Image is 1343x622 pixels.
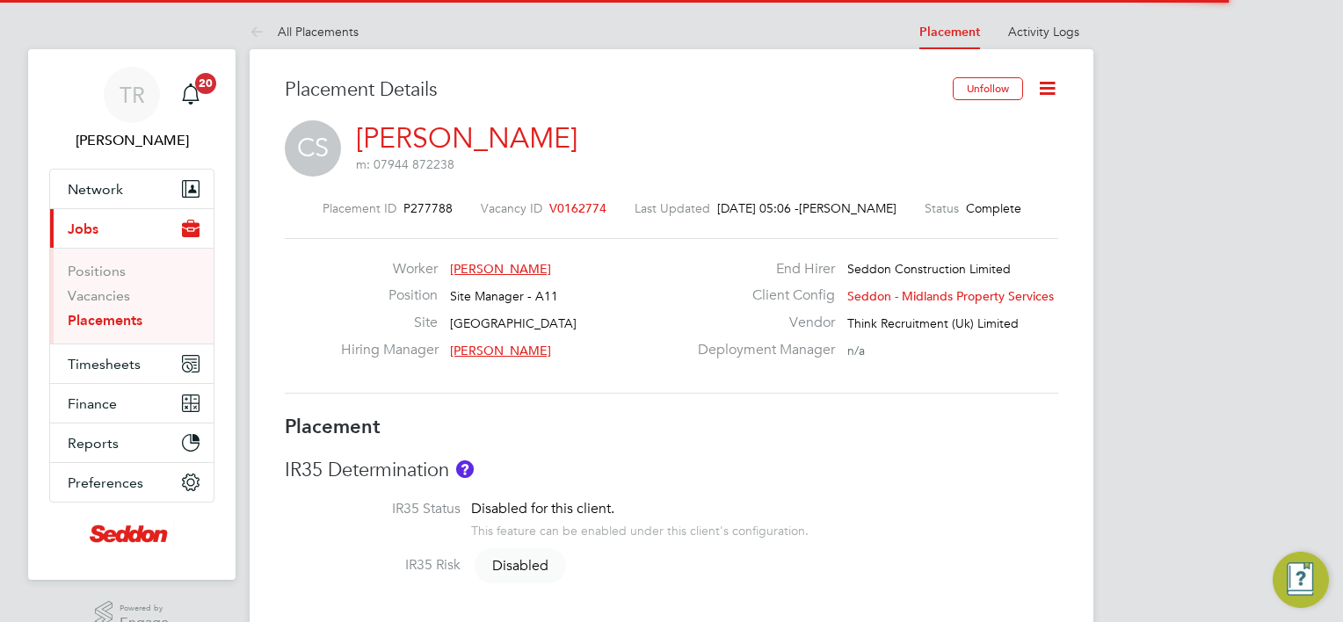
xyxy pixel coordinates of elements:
img: seddonconstruction-logo-retina.png [90,520,174,548]
label: Client Config [687,286,835,305]
span: Network [68,181,123,198]
span: [GEOGRAPHIC_DATA] [450,315,577,331]
a: Vacancies [68,287,130,304]
button: Unfollow [953,77,1023,100]
a: Go to home page [49,520,214,548]
span: Complete [966,200,1021,216]
button: Jobs [50,209,214,248]
span: [PERSON_NAME] [450,343,551,358]
a: Placement [919,25,980,40]
span: Reports [68,435,119,452]
nav: Main navigation [28,49,236,580]
span: Timesheets [68,356,141,372]
span: [DATE] 05:06 - [717,200,799,216]
span: Disabled for this client. [471,500,614,517]
span: CS [285,120,341,177]
a: Placements [68,312,142,329]
span: Site Manager - A11 [450,288,558,304]
button: Reports [50,423,214,462]
span: Preferences [68,474,143,491]
span: P277788 [403,200,453,216]
a: 20 [173,67,208,123]
label: Position [341,286,438,305]
span: Seddon Construction Limited [847,261,1011,277]
label: Vendor [687,314,835,332]
a: TR[PERSON_NAME] [49,67,214,151]
label: Last Updated [635,200,710,216]
span: Finance [68,395,117,412]
label: Vacancy ID [481,200,542,216]
label: IR35 Risk [285,556,461,575]
label: Worker [341,260,438,278]
a: Activity Logs [1008,24,1079,40]
button: Network [50,170,214,208]
label: End Hirer [687,260,835,278]
span: n/a [847,343,865,358]
button: Finance [50,384,214,423]
b: Placement [285,415,381,438]
h3: Placement Details [285,77,940,103]
span: Tony Round [49,130,214,151]
label: Placement ID [323,200,396,216]
label: IR35 Status [285,500,461,518]
a: Positions [68,263,126,279]
span: m: 07944 872238 [356,156,454,172]
span: [PERSON_NAME] [450,261,551,277]
button: Timesheets [50,344,214,383]
label: Status [925,200,959,216]
button: Preferences [50,463,214,502]
label: Hiring Manager [341,341,438,359]
span: V0162774 [549,200,606,216]
span: Disabled [475,548,566,583]
span: Think Recruitment (Uk) Limited [847,315,1019,331]
h3: IR35 Determination [285,458,1058,483]
label: Deployment Manager [687,341,835,359]
div: Jobs [50,248,214,344]
span: TR [120,83,145,106]
span: 20 [195,73,216,94]
span: Seddon - Midlands Property Services [847,288,1054,304]
button: About IR35 [456,460,474,478]
span: Jobs [68,221,98,237]
div: This feature can be enabled under this client's configuration. [471,518,809,539]
span: Powered by [120,601,169,616]
button: Engage Resource Center [1273,552,1329,608]
a: All Placements [250,24,359,40]
span: [PERSON_NAME] [799,200,897,216]
a: [PERSON_NAME] [356,121,577,155]
label: Site [341,314,438,332]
